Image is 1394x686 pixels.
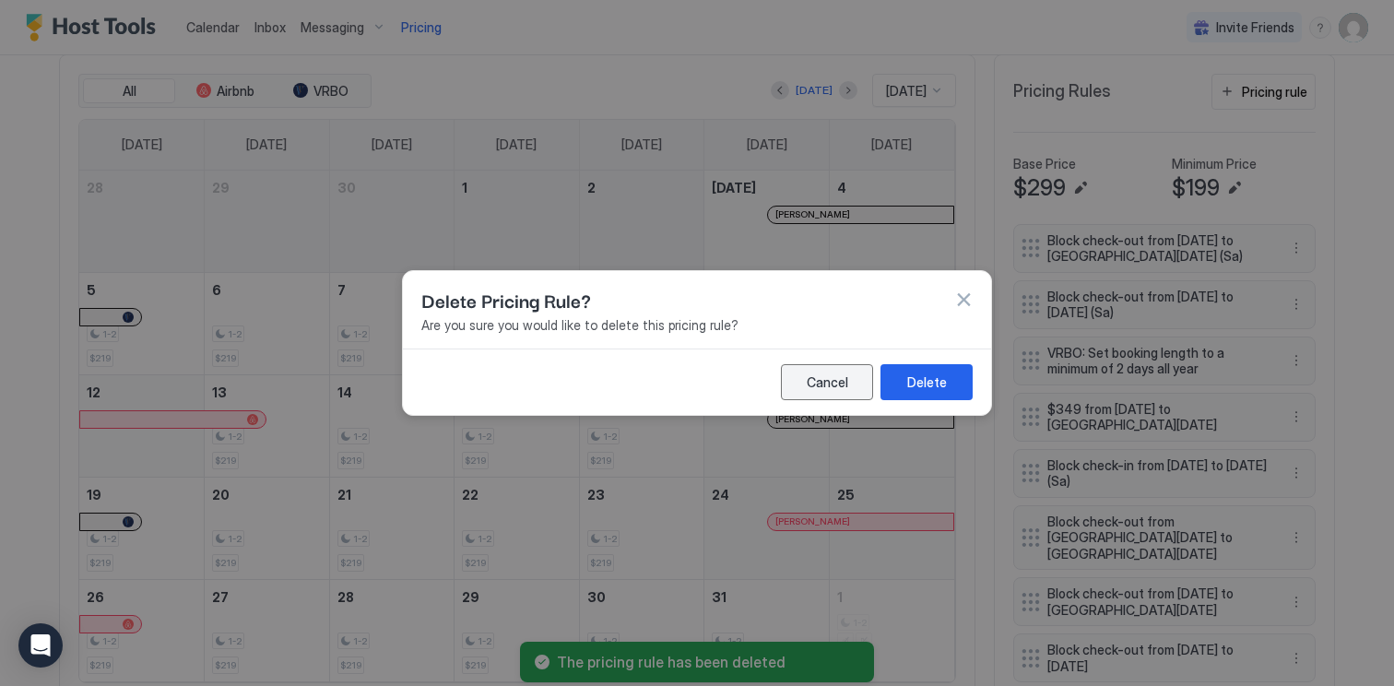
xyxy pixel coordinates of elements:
[421,317,973,334] span: Are you sure you would like to delete this pricing rule?
[807,373,848,392] div: Cancel
[880,364,973,400] button: Delete
[781,364,873,400] button: Cancel
[907,373,947,392] div: Delete
[18,623,63,668] div: Open Intercom Messenger
[421,286,591,313] span: Delete Pricing Rule?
